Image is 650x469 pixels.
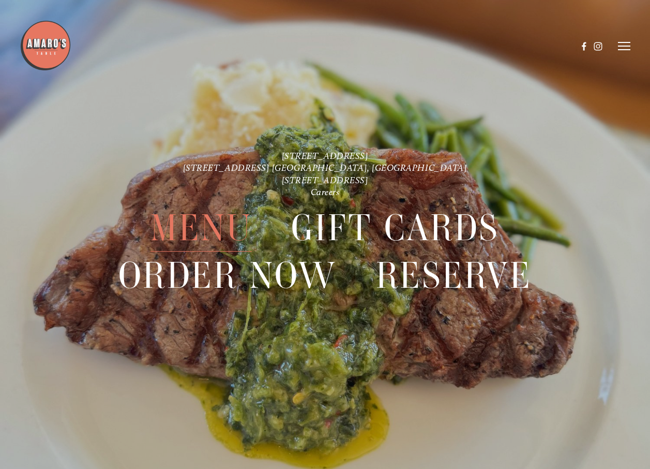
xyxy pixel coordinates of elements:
a: [STREET_ADDRESS] [282,174,369,185]
a: Order Now [118,252,337,299]
a: Reserve [376,252,532,299]
a: Gift Cards [291,204,500,251]
img: Amaro's Table [20,20,71,71]
a: Menu [150,204,252,251]
a: [STREET_ADDRESS] [282,150,369,161]
a: [STREET_ADDRESS] [GEOGRAPHIC_DATA], [GEOGRAPHIC_DATA] [183,163,467,173]
a: Careers [311,186,340,197]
